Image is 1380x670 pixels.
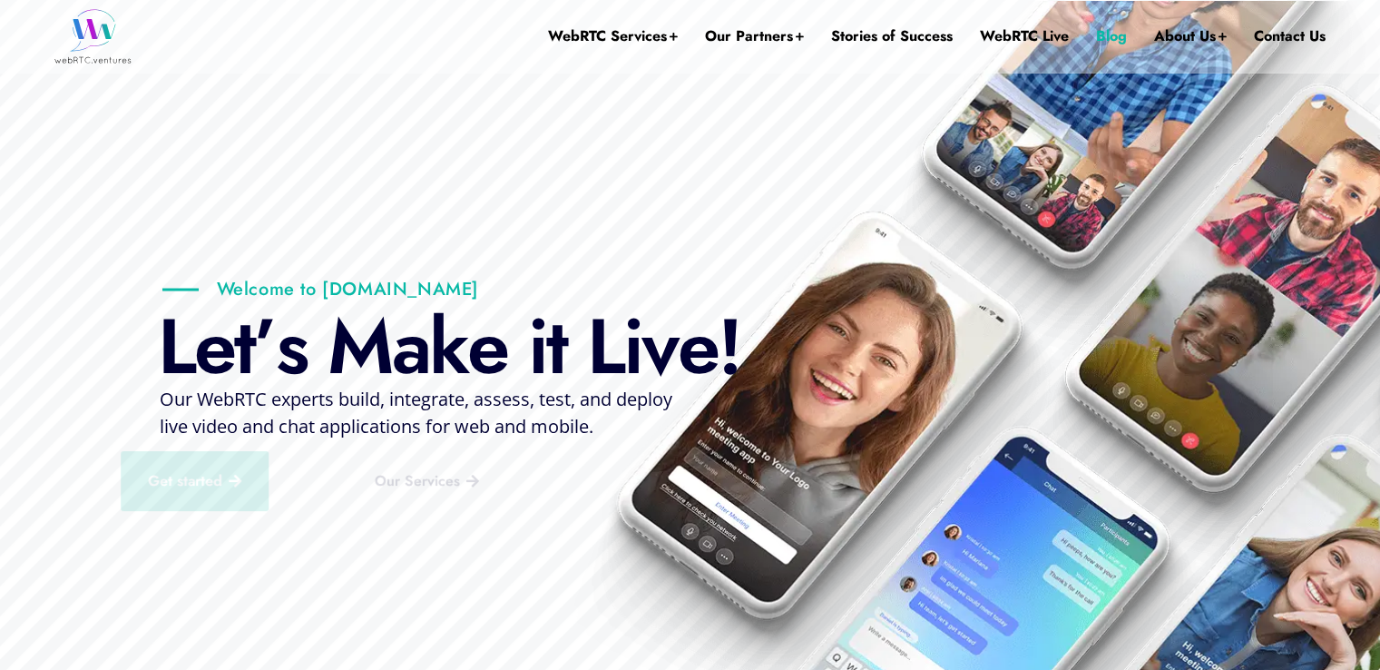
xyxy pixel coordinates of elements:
[528,306,546,388] div: i
[234,306,254,388] div: t
[328,306,392,388] div: M
[587,306,623,388] div: L
[392,306,429,388] div: a
[254,306,276,388] div: ’
[121,451,269,511] a: Get started
[276,306,307,388] div: s
[347,459,505,503] a: Our Services
[467,306,507,388] div: e
[194,306,234,388] div: e
[158,306,194,388] div: L
[162,278,479,301] p: Welcome to [DOMAIN_NAME]
[718,306,740,388] div: !
[54,9,132,64] img: WebRTC.ventures
[546,306,566,388] div: t
[623,306,641,388] div: i
[641,306,678,388] div: v
[429,306,467,388] div: k
[678,306,718,388] div: e
[160,387,672,438] span: Our WebRTC experts build, integrate, assess, test, and deploy live video and chat applications fo...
